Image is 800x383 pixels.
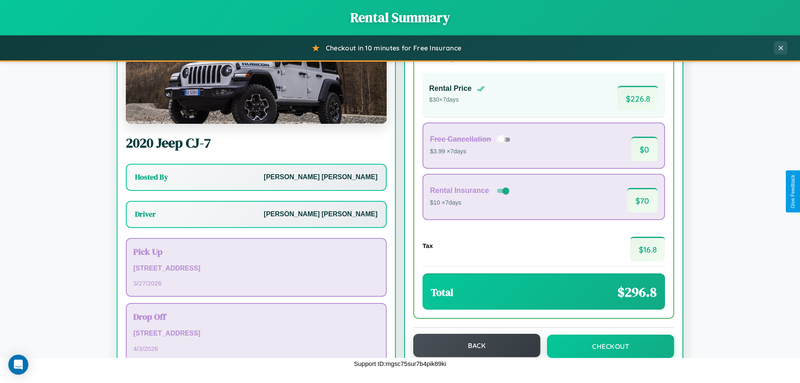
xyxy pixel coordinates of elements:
[431,285,453,299] h3: Total
[126,134,387,152] h2: 2020 Jeep CJ-7
[422,242,433,249] h4: Tax
[430,146,513,157] p: $3.99 × 7 days
[430,186,489,195] h4: Rental Insurance
[413,334,540,357] button: Back
[617,86,658,110] span: $ 226.8
[264,171,377,183] p: [PERSON_NAME] [PERSON_NAME]
[627,188,657,213] span: $ 70
[133,343,379,354] p: 4 / 3 / 2026
[126,40,387,124] img: Jeep CJ-7
[326,44,461,52] span: Checkout in 10 minutes for Free Insurance
[264,208,377,220] p: [PERSON_NAME] [PERSON_NAME]
[430,135,491,144] h4: Free Cancellation
[631,137,657,161] span: $ 0
[429,84,472,93] h4: Rental Price
[354,358,446,369] p: Support ID: mgsc75sur7b4pik89ki
[135,209,156,219] h3: Driver
[430,198,511,208] p: $10 × 7 days
[133,245,379,258] h3: Pick Up
[630,237,665,261] span: $ 16.8
[133,263,379,275] p: [STREET_ADDRESS]
[790,175,796,208] div: Give Feedback
[135,172,168,182] h3: Hosted By
[429,95,485,105] p: $ 30 × 7 days
[547,335,674,358] button: Checkout
[133,310,379,323] h3: Drop Off
[8,8,792,27] h1: Rental Summary
[133,278,379,289] p: 3 / 27 / 2026
[133,328,379,340] p: [STREET_ADDRESS]
[617,283,657,301] span: $ 296.8
[8,355,28,375] div: Open Intercom Messenger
